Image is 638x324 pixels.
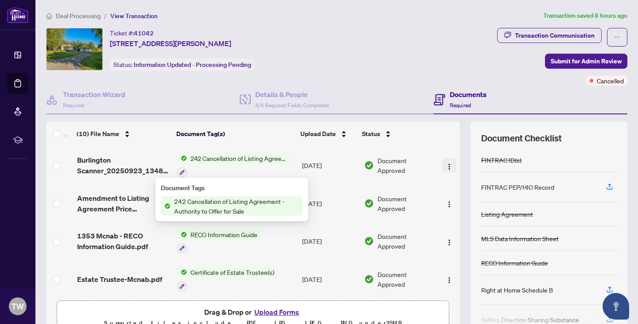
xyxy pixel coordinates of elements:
h4: Documents [450,89,486,100]
button: Submit for Admin Review [545,54,627,69]
span: View Transaction [110,12,158,20]
button: Logo [442,158,456,172]
div: MLS Data Information Sheet [481,234,559,243]
button: Logo [442,234,456,248]
img: Status Icon [177,153,187,163]
span: Upload Date [300,129,336,139]
th: Status [358,121,436,146]
span: Cancelled [597,76,624,86]
span: Submit for Admin Review [551,54,622,68]
span: Status [362,129,380,139]
img: Status Icon [177,230,187,239]
div: Right at Home Schedule B [481,285,553,295]
img: Status Icon [177,267,187,277]
td: [DATE] [299,184,361,223]
li: / [104,11,107,21]
span: Document Approved [377,194,435,213]
img: Document Status [364,236,374,246]
span: Estate Trustee-Mcnab.pdf [77,274,162,285]
div: RECO Information Guide [481,258,548,268]
div: Ticket #: [110,28,154,38]
button: Open asap [603,293,629,320]
th: Upload Date [297,121,358,146]
h4: Transaction Wizard [63,89,125,100]
button: Status IconRECO Information Guide [177,230,261,254]
td: [DATE] [299,223,361,261]
td: [DATE] [299,146,361,184]
span: ellipsis [614,34,620,40]
span: 242 Cancellation of Listing Agreement - Authority to Offer for Sale [187,153,292,163]
div: FINTRAC ID(s) [481,155,521,165]
div: Transaction Communication [515,28,595,43]
span: Document Approved [377,231,435,251]
img: logo [7,7,28,23]
span: Required [63,102,84,109]
button: Transaction Communication [497,28,602,43]
img: Logo [446,277,453,284]
span: [STREET_ADDRESS][PERSON_NAME] [110,38,231,49]
span: Document Checklist [481,132,562,144]
span: Amendment to Listing Agreement Price Change.pdf [77,193,170,214]
span: Deal Processing [56,12,101,20]
span: RECO Information Guide [187,230,261,239]
span: TW [12,300,24,312]
article: Transaction saved 8 hours ago [543,11,627,21]
h4: Details & People [255,89,329,100]
img: Status Icon [161,201,171,211]
button: Status Icon242 Cancellation of Listing Agreement - Authority to Offer for Sale [177,153,292,177]
span: 41042 [134,29,154,37]
span: 242 Cancellation of Listing Agreement - Authority to Offer for Sale [171,196,303,216]
span: Drag & Drop or [204,306,302,318]
div: Listing Agreement [481,209,533,219]
span: Certificate of Estate Trustee(s) [187,267,278,277]
span: 4/4 Required Fields Completed [255,102,329,109]
div: Document Tags [161,183,303,193]
button: Status IconCertificate of Estate Trustee(s) [177,267,278,291]
th: Document Tag(s) [173,121,297,146]
td: [DATE] [299,260,361,298]
span: Document Approved [377,269,435,289]
span: Document Approved [377,156,435,175]
img: Logo [446,163,453,170]
span: Burlington Scanner_20250923_134825.pdf [77,155,170,176]
button: Logo [442,196,456,211]
img: Document Status [364,160,374,170]
div: Status: [110,59,255,70]
button: Logo [442,272,456,286]
img: IMG-X12244325_1.jpg [47,28,102,70]
span: (10) File Name [77,129,119,139]
div: FINTRAC PEP/HIO Record [481,182,554,192]
th: (10) File Name [73,121,173,146]
button: Upload Forms [252,306,302,318]
span: Information Updated - Processing Pending [134,61,251,69]
img: Logo [446,239,453,246]
img: Document Status [364,274,374,284]
img: Document Status [364,199,374,208]
span: 1353 Mcnab - RECO Information Guide.pdf [77,230,170,252]
img: Logo [446,201,453,208]
span: Required [450,102,471,109]
span: home [46,13,52,19]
